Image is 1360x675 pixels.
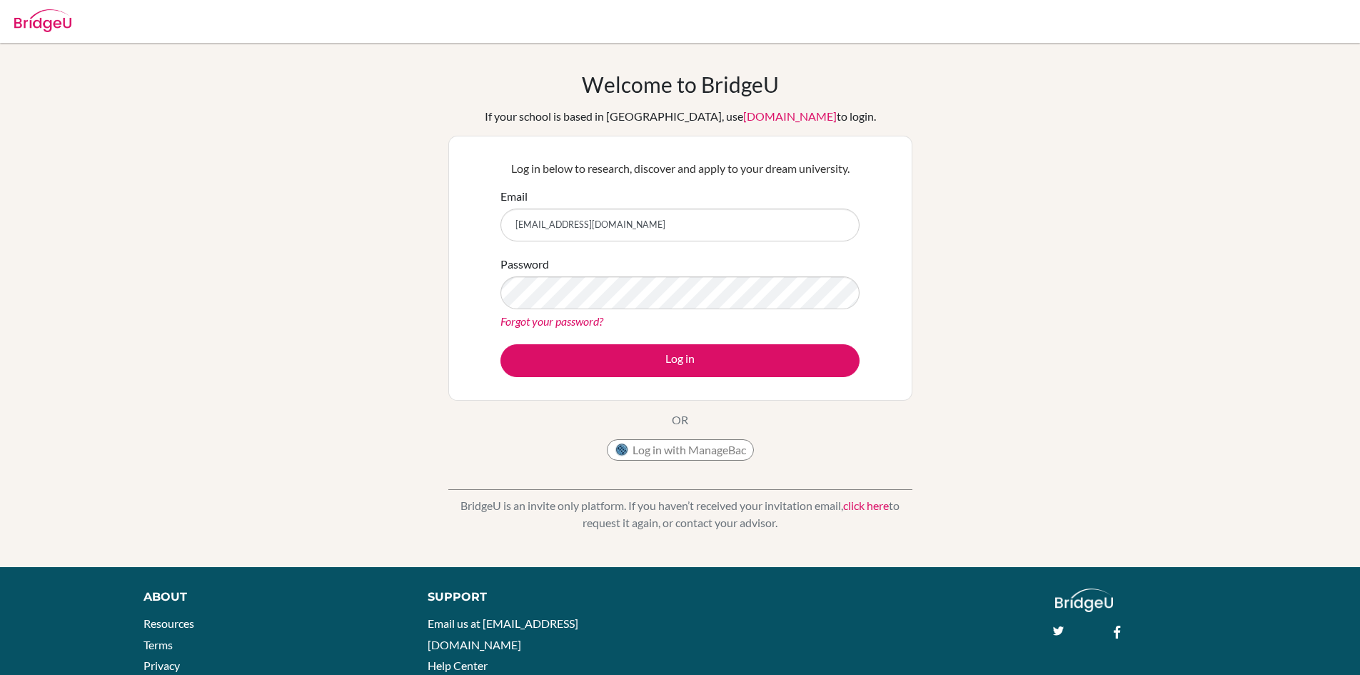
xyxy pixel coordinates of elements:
[143,616,194,630] a: Resources
[1055,589,1113,612] img: logo_white@2x-f4f0deed5e89b7ecb1c2cc34c3e3d731f90f0f143d5ea2071677605dd97b5244.png
[428,589,663,606] div: Support
[143,638,173,651] a: Terms
[14,9,71,32] img: Bridge-U
[143,589,396,606] div: About
[428,616,578,651] a: Email us at [EMAIL_ADDRESS][DOMAIN_NAME]
[672,411,688,429] p: OR
[448,497,912,531] p: BridgeU is an invite only platform. If you haven’t received your invitation email, to request it ...
[582,71,779,97] h1: Welcome to BridgeU
[500,256,549,273] label: Password
[743,109,837,123] a: [DOMAIN_NAME]
[428,659,488,672] a: Help Center
[607,439,754,461] button: Log in with ManageBac
[485,108,876,125] div: If your school is based in [GEOGRAPHIC_DATA], use to login.
[143,659,180,672] a: Privacy
[843,499,889,512] a: click here
[500,314,603,328] a: Forgot your password?
[500,344,860,377] button: Log in
[500,188,528,205] label: Email
[500,160,860,177] p: Log in below to research, discover and apply to your dream university.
